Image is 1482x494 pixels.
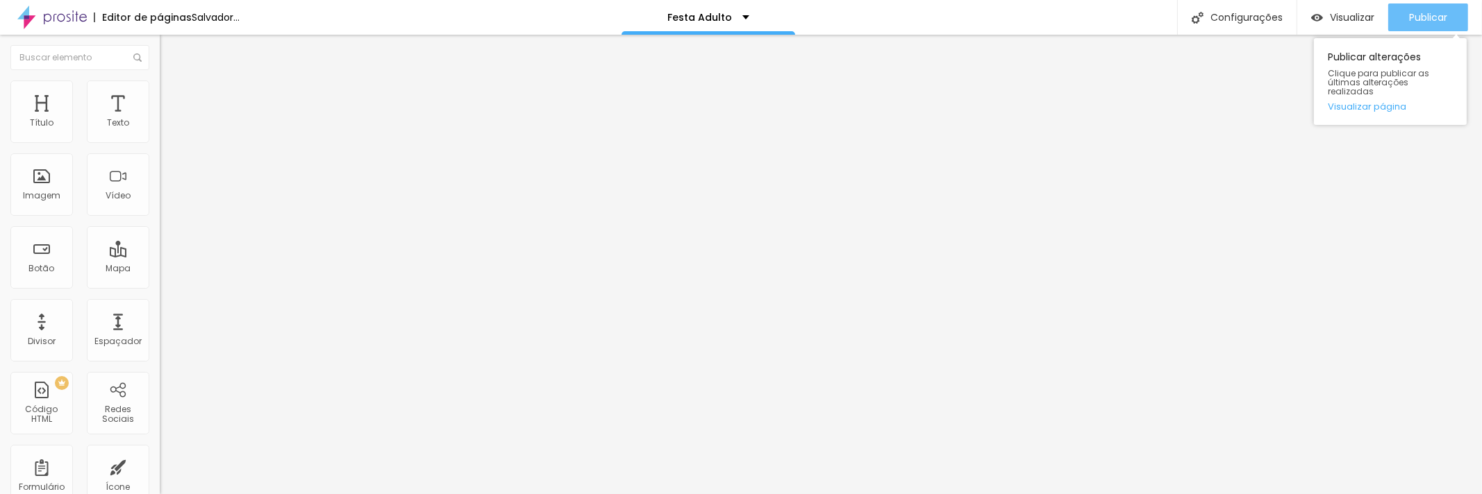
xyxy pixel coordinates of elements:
font: Divisor [28,335,56,347]
img: Ícone [1192,12,1204,24]
font: Texto [107,117,129,128]
font: Código HTML [26,403,58,425]
font: Visualizar página [1328,100,1406,113]
font: Espaçador [94,335,142,347]
font: Clique para publicar as últimas alterações realizadas [1328,67,1429,97]
font: Ícone [106,481,131,493]
button: Visualizar [1297,3,1388,31]
iframe: Editor [160,35,1482,494]
font: Festa Adulto [667,10,732,24]
img: view-1.svg [1311,12,1323,24]
font: Imagem [23,189,60,201]
button: Publicar [1388,3,1468,31]
font: Mapa [106,262,131,274]
font: Publicar [1409,10,1447,24]
font: Vídeo [106,189,131,201]
font: Botão [29,262,55,274]
font: Título [30,117,53,128]
font: Editor de páginas [102,10,192,24]
font: Salvador... [192,10,240,24]
font: Redes Sociais [102,403,134,425]
font: Formulário [19,481,65,493]
font: Configurações [1210,10,1283,24]
img: Ícone [133,53,142,62]
font: Visualizar [1330,10,1374,24]
a: Visualizar página [1328,102,1453,111]
input: Buscar elemento [10,45,149,70]
font: Publicar alterações [1328,50,1421,64]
